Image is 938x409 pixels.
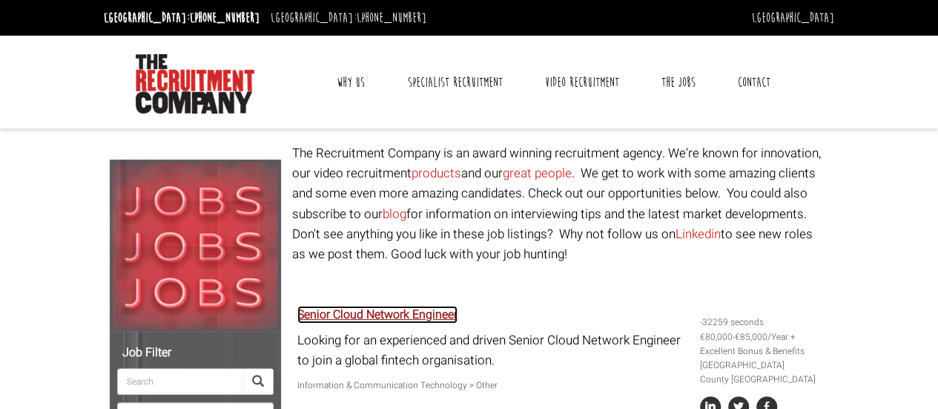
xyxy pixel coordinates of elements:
[110,160,281,331] img: Jobs, Jobs, Jobs
[190,10,260,26] a: [PHONE_NUMBER]
[650,64,707,101] a: The Jobs
[297,306,458,324] a: Senior Cloud Network Engineer
[700,359,823,387] li: [GEOGRAPHIC_DATA] County [GEOGRAPHIC_DATA]
[383,205,406,223] a: blog
[396,64,513,101] a: Specialist Recruitment
[297,379,689,393] p: Information & Communication Technology > Other
[117,347,274,360] h5: Job Filter
[676,225,721,243] a: Linkedin
[534,64,630,101] a: Video Recruitment
[700,330,823,359] li: €80,000-€85,000/Year + Excellent Bonus & Benefits
[727,64,782,101] a: Contact
[357,10,426,26] a: [PHONE_NUMBER]
[503,164,572,183] a: great people
[292,143,829,264] p: The Recruitment Company is an award winning recruitment agency. We're known for innovation, our v...
[267,6,430,30] li: [GEOGRAPHIC_DATA]:
[412,164,461,183] a: products
[136,54,254,114] img: The Recruitment Company
[700,315,823,330] li: -32259 seconds
[297,330,689,370] p: Looking for an experienced and driven Senior Cloud Network Engineer to join a global fintech orga...
[752,10,834,26] a: [GEOGRAPHIC_DATA]
[326,64,376,101] a: Why Us
[117,368,243,395] input: Search
[100,6,263,30] li: [GEOGRAPHIC_DATA]:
